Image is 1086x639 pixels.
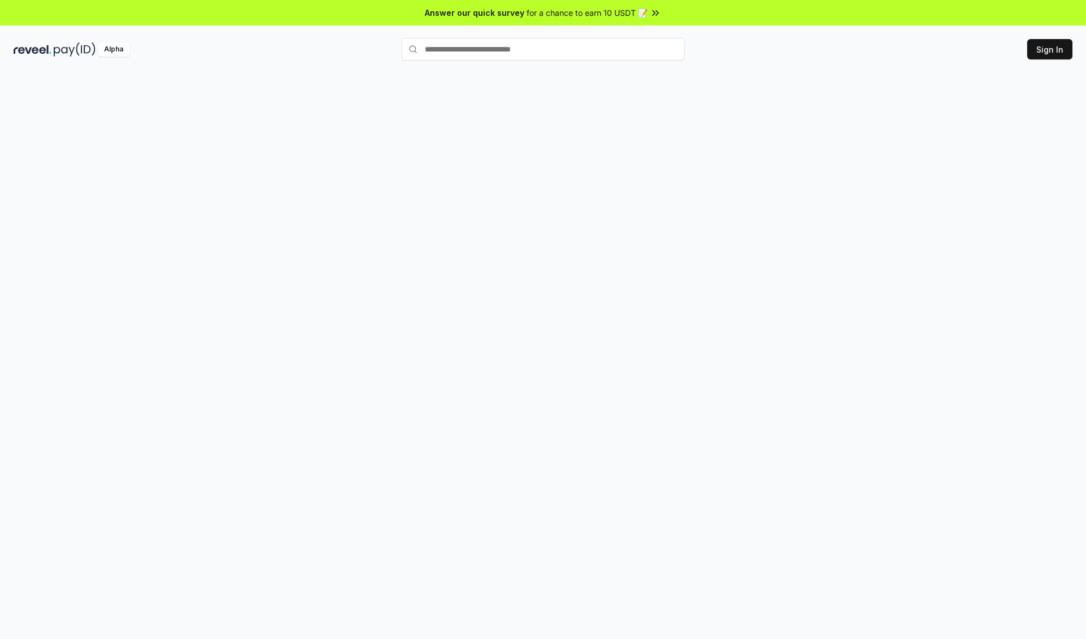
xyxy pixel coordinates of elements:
span: Answer our quick survey [425,7,524,19]
div: Alpha [98,42,130,57]
img: reveel_dark [14,42,51,57]
span: for a chance to earn 10 USDT 📝 [527,7,648,19]
img: pay_id [54,42,96,57]
button: Sign In [1027,39,1072,59]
